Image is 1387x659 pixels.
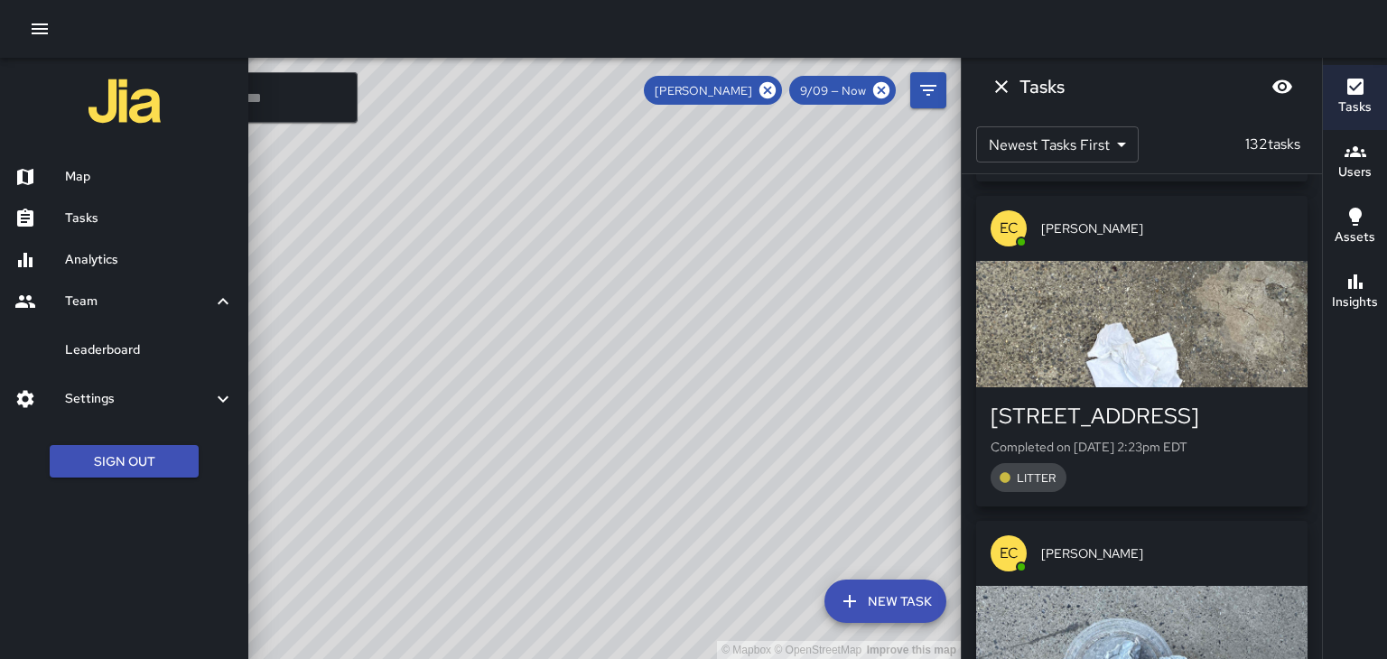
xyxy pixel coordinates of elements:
[1019,72,1065,101] h6: Tasks
[65,340,234,360] h6: Leaderboard
[1041,219,1293,237] span: [PERSON_NAME]
[1338,162,1372,182] h6: Users
[1000,543,1019,564] p: EC
[1238,134,1308,155] p: 132 tasks
[1041,544,1293,562] span: [PERSON_NAME]
[65,292,212,311] h6: Team
[1000,218,1019,239] p: EC
[991,438,1293,456] p: Completed on [DATE] 2:23pm EDT
[976,126,1139,162] div: Newest Tasks First
[50,445,199,478] button: Sign Out
[65,167,234,187] h6: Map
[1338,97,1372,117] h6: Tasks
[983,69,1019,105] button: Dismiss
[1264,69,1300,105] button: Blur
[991,402,1293,431] div: [STREET_ADDRESS]
[65,250,234,270] h6: Analytics
[1332,292,1378,312] h6: Insights
[88,65,161,137] img: jia-logo
[65,389,212,409] h6: Settings
[1335,227,1375,247] h6: Assets
[1006,470,1066,486] span: LITTER
[824,580,946,623] button: New Task
[65,209,234,228] h6: Tasks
